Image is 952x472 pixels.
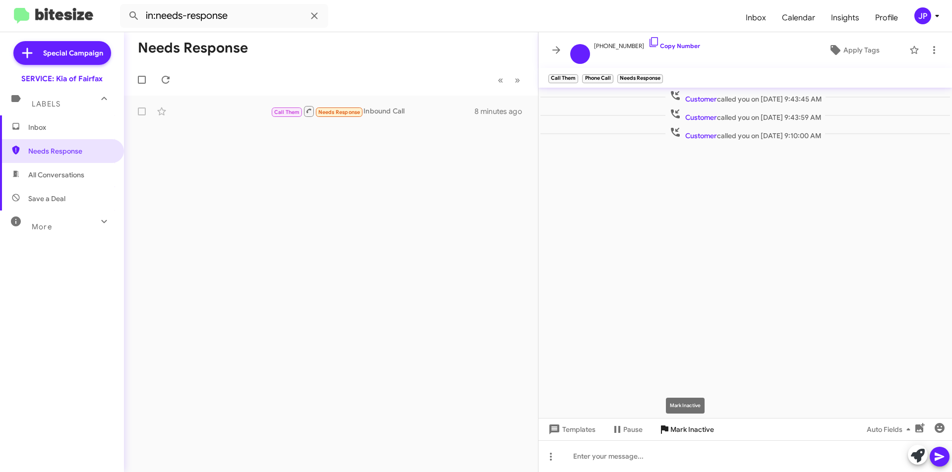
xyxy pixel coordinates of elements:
a: Insights [823,3,867,32]
a: Calendar [774,3,823,32]
span: Call Them [274,109,300,115]
input: Search [120,4,328,28]
span: Pause [623,420,643,438]
div: SERVICE: Kia of Fairfax [21,74,103,84]
span: Special Campaign [43,48,103,58]
a: Inbox [738,3,774,32]
span: called you on [DATE] 9:43:59 AM [665,108,825,122]
div: 8 minutes ago [475,106,530,116]
button: JP [906,7,941,24]
span: » [515,74,520,86]
span: called you on [DATE] 9:43:45 AM [665,90,826,104]
span: Save a Deal [28,194,65,204]
button: Next [509,70,526,90]
span: Auto Fields [867,420,914,438]
div: JP [914,7,931,24]
button: Previous [492,70,509,90]
span: Inbox [28,122,113,132]
span: called you on [DATE] 9:10:00 AM [665,126,825,141]
span: More [32,222,52,231]
button: Auto Fields [859,420,922,438]
button: Mark Inactive [651,420,722,438]
span: Needs Response [28,146,113,156]
a: Profile [867,3,906,32]
span: Templates [546,420,595,438]
span: [PHONE_NUMBER] [594,36,700,51]
div: Inbound Call [271,105,475,117]
button: Apply Tags [803,41,904,59]
div: Mark Inactive [666,398,705,414]
a: Copy Number [648,42,700,50]
span: « [498,74,503,86]
span: All Conversations [28,170,84,180]
small: Call Them [548,74,578,83]
span: Customer [685,113,717,122]
span: Needs Response [318,109,360,115]
span: Customer [685,95,717,104]
nav: Page navigation example [492,70,526,90]
span: Labels [32,100,60,108]
a: Special Campaign [13,41,111,65]
small: Needs Response [617,74,663,83]
h1: Needs Response [138,40,248,56]
span: Mark Inactive [670,420,714,438]
span: Customer [685,131,717,140]
button: Templates [538,420,603,438]
small: Phone Call [582,74,613,83]
button: Pause [603,420,651,438]
span: Apply Tags [843,41,880,59]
